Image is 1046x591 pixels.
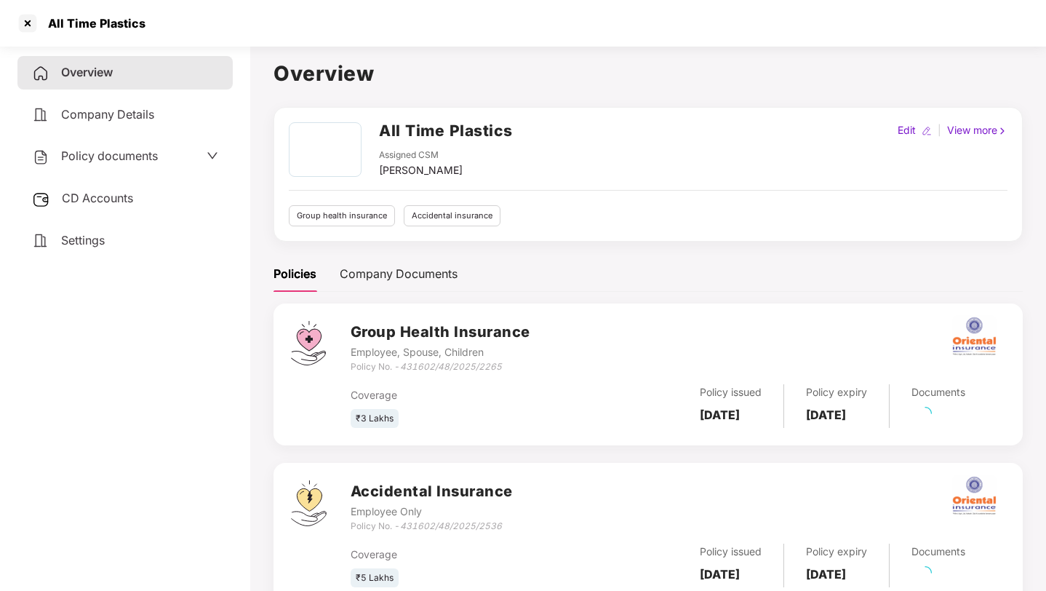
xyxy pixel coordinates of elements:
[289,205,395,226] div: Group health insurance
[32,232,49,250] img: svg+xml;base64,PHN2ZyB4bWxucz0iaHR0cDovL3d3dy53My5vcmcvMjAwMC9zdmciIHdpZHRoPSIyNCIgaGVpZ2h0PSIyNC...
[351,409,399,429] div: ₹3 Lakhs
[274,265,316,283] div: Policies
[949,311,999,362] img: oi.png
[351,360,530,374] div: Policy No. -
[935,122,944,138] div: |
[351,344,530,360] div: Employee, Spouse, Children
[806,384,867,400] div: Policy expiry
[806,544,867,560] div: Policy expiry
[922,126,932,136] img: editIcon
[379,119,513,143] h2: All Time Plastics
[207,150,218,162] span: down
[351,568,399,588] div: ₹5 Lakhs
[340,265,458,283] div: Company Documents
[62,191,133,205] span: CD Accounts
[911,384,965,400] div: Documents
[404,205,500,226] div: Accidental insurance
[351,480,513,503] h3: Accidental Insurance
[61,233,105,247] span: Settings
[351,321,530,344] h3: Group Health Insurance
[274,57,1023,90] h1: Overview
[32,106,49,124] img: svg+xml;base64,PHN2ZyB4bWxucz0iaHR0cDovL3d3dy53My5vcmcvMjAwMC9zdmciIHdpZHRoPSIyNCIgaGVpZ2h0PSIyNC...
[32,191,50,208] img: svg+xml;base64,PHN2ZyB3aWR0aD0iMjUiIGhlaWdodD0iMjQiIHZpZXdCb3g9IjAgMCAyNSAyNCIgZmlsbD0ibm9uZSIgeG...
[379,162,463,178] div: [PERSON_NAME]
[918,406,933,421] span: loading
[32,65,49,82] img: svg+xml;base64,PHN2ZyB4bWxucz0iaHR0cDovL3d3dy53My5vcmcvMjAwMC9zdmciIHdpZHRoPSIyNCIgaGVpZ2h0PSIyNC...
[61,107,154,122] span: Company Details
[806,408,846,422] b: [DATE]
[351,387,569,403] div: Coverage
[400,361,502,372] i: 431602/48/2025/2265
[997,126,1007,136] img: rightIcon
[291,480,327,526] img: svg+xml;base64,PHN2ZyB4bWxucz0iaHR0cDovL3d3dy53My5vcmcvMjAwMC9zdmciIHdpZHRoPSI0OS4zMjEiIGhlaWdodD...
[400,520,502,531] i: 431602/48/2025/2536
[700,544,762,560] div: Policy issued
[39,16,145,31] div: All Time Plastics
[351,504,513,520] div: Employee Only
[61,65,113,79] span: Overview
[351,520,513,534] div: Policy No. -
[61,148,158,163] span: Policy documents
[911,544,965,560] div: Documents
[806,567,846,582] b: [DATE]
[944,122,1010,138] div: View more
[700,408,740,422] b: [DATE]
[291,321,326,365] img: svg+xml;base64,PHN2ZyB4bWxucz0iaHR0cDovL3d3dy53My5vcmcvMjAwMC9zdmciIHdpZHRoPSI0Ny43MTQiIGhlaWdodD...
[949,470,999,521] img: oi.png
[351,547,569,563] div: Coverage
[918,566,933,580] span: loading
[895,122,919,138] div: Edit
[32,148,49,166] img: svg+xml;base64,PHN2ZyB4bWxucz0iaHR0cDovL3d3dy53My5vcmcvMjAwMC9zdmciIHdpZHRoPSIyNCIgaGVpZ2h0PSIyNC...
[379,148,463,162] div: Assigned CSM
[700,384,762,400] div: Policy issued
[700,567,740,582] b: [DATE]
